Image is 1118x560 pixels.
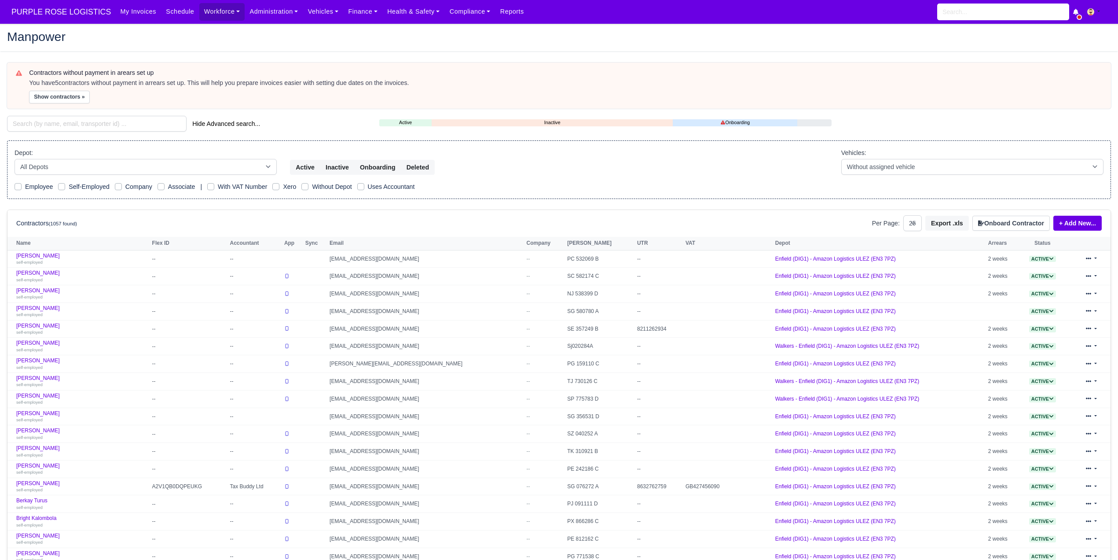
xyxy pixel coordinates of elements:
[527,501,530,507] span: --
[16,357,148,370] a: [PERSON_NAME] self-employed
[986,531,1020,548] td: 2 weeks
[565,373,635,391] td: TJ 730126 C
[327,320,524,338] td: [EMAIL_ADDRESS][DOMAIN_NAME]
[150,460,228,478] td: --
[527,483,530,490] span: --
[565,338,635,355] td: Sj020284A
[401,160,435,175] button: Deleted
[432,119,673,126] a: Inactive
[1029,483,1056,490] span: Active
[1029,378,1056,384] a: Active
[1029,326,1056,332] a: Active
[986,373,1020,391] td: 2 weeks
[673,119,797,126] a: Onboarding
[187,116,266,131] button: Hide Advanced search...
[986,495,1020,513] td: 2 weeks
[986,513,1020,531] td: 2 weeks
[228,355,282,373] td: --
[1029,466,1056,472] span: Active
[1029,308,1056,315] span: Active
[986,250,1020,268] td: 2 weeks
[527,518,530,524] span: --
[283,182,296,192] label: Xero
[1029,431,1056,437] span: Active
[775,291,896,297] a: Enfield (DIG1) - Amazon Logistics ULEZ (EN3 7PZ)
[228,250,282,268] td: --
[635,338,683,355] td: --
[775,431,896,437] a: Enfield (DIG1) - Amazon Logistics ULEZ (EN3 7PZ)
[228,531,282,548] td: --
[1029,361,1056,367] a: Active
[25,182,53,192] label: Employee
[1029,536,1056,542] a: Active
[228,320,282,338] td: --
[29,91,90,103] button: Show contractors »
[327,478,524,495] td: [EMAIL_ADDRESS][DOMAIN_NAME]
[150,443,228,461] td: --
[16,260,43,265] small: self-employed
[1029,343,1056,349] a: Active
[115,3,161,20] a: My Invoices
[635,478,683,495] td: 8632762759
[683,237,773,250] th: VAT
[775,396,920,402] a: Walkers - Enfield (DIG1) - Amazon Logistics ULEZ (EN3 7PZ)
[168,182,195,192] label: Associate
[925,216,969,231] button: Export .xls
[565,250,635,268] td: PC 532069 B
[228,460,282,478] td: --
[527,448,530,454] span: --
[841,148,866,158] label: Vehicles:
[775,273,896,279] a: Enfield (DIG1) - Amazon Logistics ULEZ (EN3 7PZ)
[161,3,199,20] a: Schedule
[565,355,635,373] td: PG 159110 C
[986,268,1020,285] td: 2 weeks
[327,390,524,408] td: [EMAIL_ADDRESS][DOMAIN_NAME]
[445,3,495,20] a: Compliance
[775,501,896,507] a: Enfield (DIG1) - Amazon Logistics ULEZ (EN3 7PZ)
[382,3,445,20] a: Health & Safety
[635,495,683,513] td: --
[565,460,635,478] td: PE 242186 C
[527,466,530,472] span: --
[150,531,228,548] td: --
[527,536,530,542] span: --
[1029,273,1056,279] a: Active
[1029,553,1056,560] a: Active
[937,4,1069,20] input: Search...
[635,408,683,425] td: --
[150,478,228,495] td: A2V1QB0DQPEUKG
[527,326,530,332] span: --
[228,373,282,391] td: --
[1029,396,1056,402] a: Active
[16,295,43,299] small: self-employed
[16,340,148,353] a: [PERSON_NAME] self-employed
[527,343,530,349] span: --
[327,338,524,355] td: [EMAIL_ADDRESS][DOMAIN_NAME]
[282,237,303,250] th: App
[775,361,896,367] a: Enfield (DIG1) - Amazon Logistics ULEZ (EN3 7PZ)
[565,268,635,285] td: SC 582174 C
[527,308,530,314] span: --
[228,302,282,320] td: --
[245,3,303,20] a: Administration
[524,237,565,250] th: Company
[565,495,635,513] td: PJ 091111 D
[228,513,282,531] td: --
[16,410,148,423] a: [PERSON_NAME] self-employed
[16,375,148,388] a: [PERSON_NAME] self-employed
[986,237,1020,250] th: Arrears
[16,365,43,370] small: self-employed
[1020,237,1065,250] th: Status
[1029,501,1056,507] a: Active
[1029,308,1056,314] a: Active
[986,408,1020,425] td: 2 weeks
[527,361,530,367] span: --
[16,305,148,318] a: [PERSON_NAME] self-employed
[303,3,344,20] a: Vehicles
[1050,216,1102,231] div: + Add New...
[635,302,683,320] td: --
[320,160,355,175] button: Inactive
